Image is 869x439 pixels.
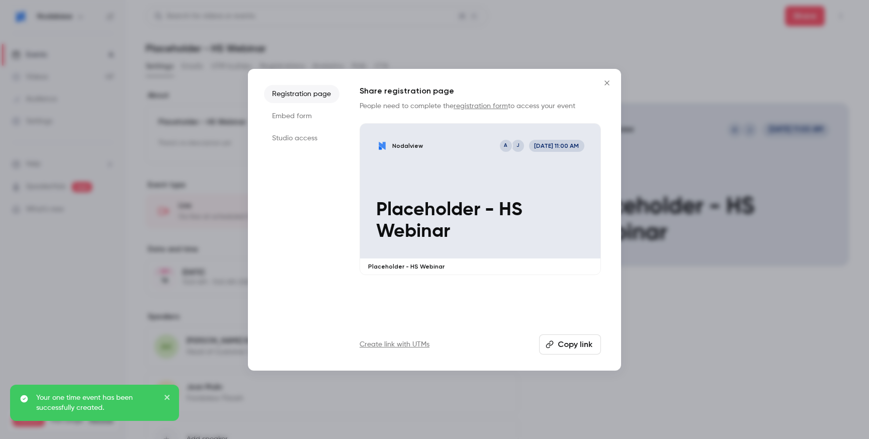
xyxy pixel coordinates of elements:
p: Placeholder - HS Webinar [368,262,592,271]
p: Placeholder - HS Webinar [376,199,584,243]
span: [DATE] 11:00 AM [529,140,584,152]
a: Placeholder - HS WebinarNodalviewJA[DATE] 11:00 AMPlaceholder - HS WebinarPlaceholder - HS Webinar [360,123,601,276]
img: Placeholder - HS Webinar [376,140,388,152]
p: People need to complete the to access your event [360,101,601,111]
li: Studio access [264,129,339,147]
button: Close [597,73,617,93]
p: Your one time event has been successfully created. [36,393,157,413]
div: J [511,139,525,153]
li: Embed form [264,107,339,125]
a: registration form [454,103,508,110]
a: Create link with UTMs [360,339,429,349]
button: Copy link [539,334,601,355]
div: A [499,139,513,153]
h1: Share registration page [360,85,601,97]
p: Nodalview [392,142,423,150]
li: Registration page [264,85,339,103]
button: close [164,393,171,405]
